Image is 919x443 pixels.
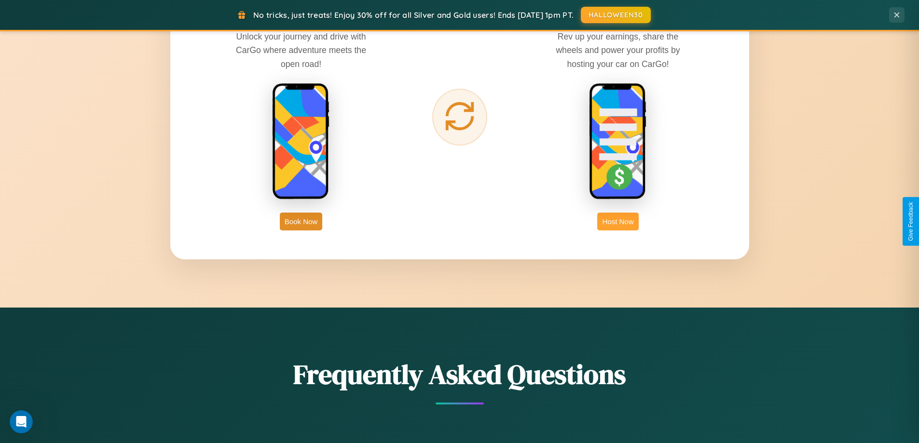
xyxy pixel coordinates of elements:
p: Rev up your earnings, share the wheels and power your profits by hosting your car on CarGo! [546,30,690,70]
p: Unlock your journey and drive with CarGo where adventure meets the open road! [229,30,373,70]
iframe: Intercom live chat [10,410,33,433]
img: host phone [589,83,647,201]
button: HALLOWEEN30 [581,7,651,23]
span: No tricks, just treats! Enjoy 30% off for all Silver and Gold users! Ends [DATE] 1pm PT. [253,10,574,20]
button: Book Now [280,213,322,230]
img: rent phone [272,83,330,201]
div: Give Feedback [907,202,914,241]
button: Host Now [597,213,638,230]
h2: Frequently Asked Questions [170,356,749,393]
